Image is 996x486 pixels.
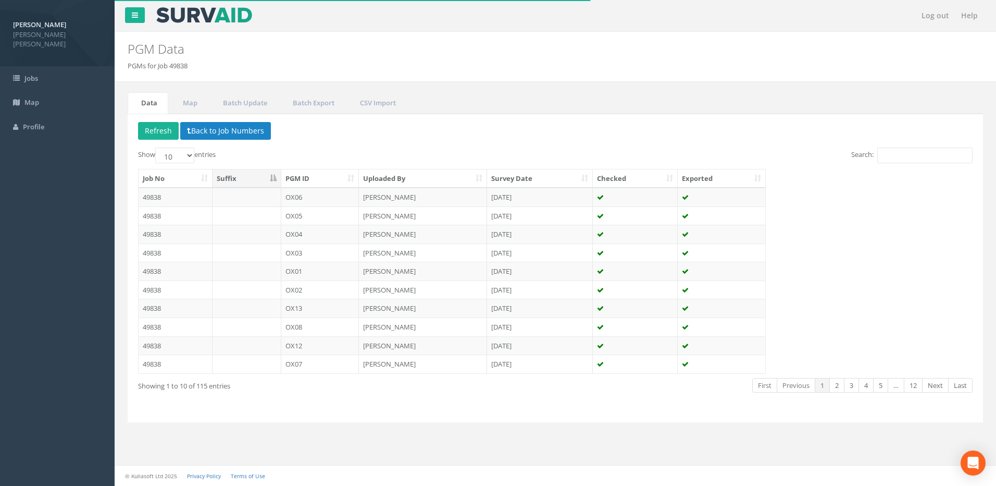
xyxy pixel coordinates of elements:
td: OX05 [281,206,359,225]
div: Showing 1 to 10 of 115 entries [138,377,477,391]
a: [PERSON_NAME] [PERSON_NAME] [PERSON_NAME] [13,17,102,49]
td: OX07 [281,355,359,373]
td: [PERSON_NAME] [359,355,487,373]
td: [PERSON_NAME] [359,244,487,262]
a: 12 [904,378,923,393]
td: [DATE] [487,355,593,373]
td: [DATE] [487,188,593,206]
td: 49838 [139,225,213,244]
td: 49838 [139,355,213,373]
a: First [752,378,777,393]
a: Previous [777,378,815,393]
td: [PERSON_NAME] [359,318,487,336]
a: Batch Update [209,92,278,114]
td: [PERSON_NAME] [359,188,487,206]
button: Refresh [138,122,179,140]
a: 1 [815,378,830,393]
a: CSV Import [346,92,407,114]
a: 2 [829,378,844,393]
td: [DATE] [487,244,593,262]
span: [PERSON_NAME] [PERSON_NAME] [13,30,102,49]
a: Last [948,378,973,393]
td: 49838 [139,336,213,355]
a: Privacy Policy [187,472,221,480]
select: Showentries [155,148,194,163]
a: Terms of Use [231,472,265,480]
a: 5 [873,378,888,393]
td: [DATE] [487,281,593,299]
span: Map [24,98,39,107]
td: 49838 [139,206,213,225]
td: 49838 [139,281,213,299]
td: OX08 [281,318,359,336]
td: [DATE] [487,336,593,355]
th: Job No: activate to sort column ascending [139,169,213,188]
th: Checked: activate to sort column ascending [593,169,678,188]
td: [PERSON_NAME] [359,336,487,355]
h2: PGM Data [128,42,838,56]
strong: [PERSON_NAME] [13,20,66,29]
input: Search: [877,148,973,163]
th: Uploaded By: activate to sort column ascending [359,169,487,188]
a: … [888,378,904,393]
td: OX01 [281,262,359,281]
td: 49838 [139,318,213,336]
label: Search: [851,148,973,163]
td: 49838 [139,299,213,318]
td: 49838 [139,188,213,206]
span: Jobs [24,74,38,83]
td: OX13 [281,299,359,318]
td: [PERSON_NAME] [359,225,487,244]
a: Next [922,378,949,393]
td: [DATE] [487,262,593,281]
td: [DATE] [487,318,593,336]
th: Survey Date: activate to sort column ascending [487,169,593,188]
th: PGM ID: activate to sort column ascending [281,169,359,188]
th: Exported: activate to sort column ascending [678,169,765,188]
div: Open Intercom Messenger [961,451,986,476]
td: OX03 [281,244,359,262]
td: [DATE] [487,225,593,244]
a: 4 [858,378,874,393]
td: OX06 [281,188,359,206]
td: 49838 [139,262,213,281]
td: OX04 [281,225,359,244]
small: © Kullasoft Ltd 2025 [125,472,177,480]
td: 49838 [139,244,213,262]
a: Batch Export [279,92,345,114]
td: [PERSON_NAME] [359,206,487,225]
td: OX02 [281,281,359,299]
label: Show entries [138,148,216,163]
td: [PERSON_NAME] [359,262,487,281]
button: Back to Job Numbers [180,122,271,140]
td: [PERSON_NAME] [359,299,487,318]
a: Data [128,92,168,114]
td: OX12 [281,336,359,355]
td: [DATE] [487,206,593,225]
td: [DATE] [487,299,593,318]
a: Map [169,92,208,114]
li: PGMs for Job 49838 [128,61,188,71]
span: Profile [23,122,44,131]
td: [PERSON_NAME] [359,281,487,299]
th: Suffix: activate to sort column descending [213,169,281,188]
a: 3 [844,378,859,393]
